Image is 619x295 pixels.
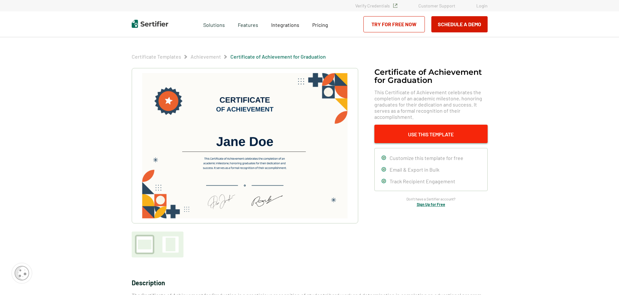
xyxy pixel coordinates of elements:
[418,3,455,8] a: Customer Support
[203,20,225,28] span: Solutions
[431,16,488,32] button: Schedule a Demo
[476,3,488,8] a: Login
[374,125,488,143] button: Use This Template
[142,73,348,219] img: Certificate of Achievement for Graduation
[587,264,619,295] iframe: Chat Widget
[355,3,397,8] a: Verify Credentials
[15,266,29,280] img: Cookie Popup Icon
[390,166,439,173] span: Email & Export in Bulk
[312,20,328,28] a: Pricing
[390,178,455,184] span: Track Recipient Engagement
[271,20,299,28] a: Integrations
[374,68,488,84] h1: Certificate of Achievement for Graduation
[132,53,181,60] a: Certificate Templates
[191,53,221,60] a: Achievement
[238,20,258,28] span: Features
[230,53,326,60] a: Certificate of Achievement for Graduation
[312,22,328,28] span: Pricing
[374,89,488,120] span: This Certificate of Achievement celebrates the completion of an academic milestone, honoring grad...
[132,53,326,60] div: Breadcrumb
[406,196,456,202] span: Don’t have a Sertifier account?
[417,202,445,207] a: Sign Up for Free
[132,279,165,287] span: Description
[390,155,463,161] span: Customize this template for free
[393,4,397,8] img: Verified
[132,20,168,28] img: Sertifier | Digital Credentialing Platform
[271,22,299,28] span: Integrations
[363,16,425,32] a: Try for Free Now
